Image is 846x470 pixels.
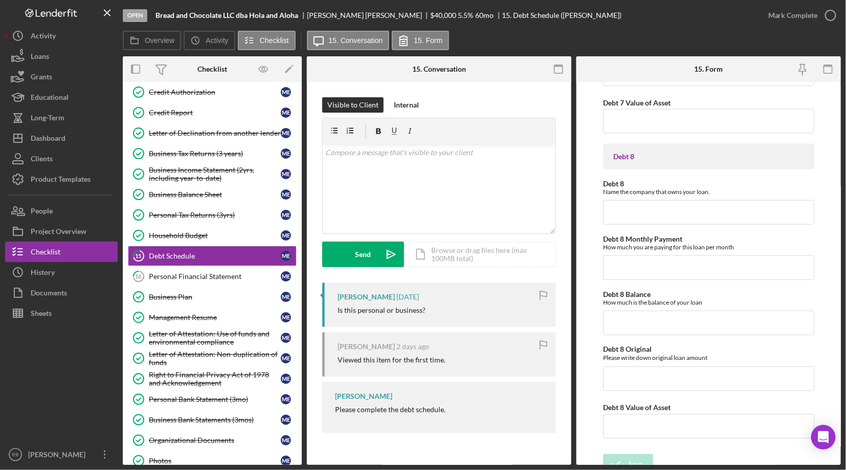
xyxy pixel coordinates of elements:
[281,394,291,404] div: M E
[31,67,52,90] div: Grants
[128,102,297,123] a: Credit ReportME
[338,356,446,364] div: Viewed this item for the first time.
[412,65,466,73] div: 15. Conversation
[136,273,142,280] tspan: 16
[128,266,297,287] a: 16Personal Financial StatementME
[458,11,474,19] div: 5.5 %
[31,283,67,306] div: Documents
[149,166,281,182] div: Business Income Statement (2yrs, including year-to-date)
[206,36,228,45] label: Activity
[149,129,281,137] div: Letter of Declination from another lender
[281,108,291,118] div: M E
[123,9,147,22] div: Open
[603,234,682,243] label: Debt 8 Monthly Payment
[128,389,297,410] a: Personal Bank Statement (3mo)ME
[128,205,297,225] a: Personal Tax Returns (3yrs)ME
[145,36,174,45] label: Overview
[128,328,297,348] a: Letter of Attestation: Use of funds and environmental complianceME
[758,5,841,26] button: Mark Complete
[5,201,118,221] button: People
[149,416,281,424] div: Business Bank Statements (3mos)
[307,31,390,50] button: 15. Conversation
[197,65,227,73] div: Checklist
[394,97,419,113] div: Internal
[5,26,118,46] button: Activity
[281,353,291,364] div: M E
[149,190,281,199] div: Business Balance Sheet
[327,97,379,113] div: Visible to Client
[281,312,291,323] div: M E
[281,271,291,282] div: M E
[281,128,291,138] div: M E
[811,425,836,450] div: Open Intercom Messenger
[281,292,291,302] div: M E
[149,272,281,281] div: Personal Financial Statement
[5,108,118,128] button: Long-Term
[31,108,64,131] div: Long-Term
[31,169,91,192] div: Product Templates
[694,65,723,73] div: 15. Form
[5,128,118,148] button: Dashboard
[5,46,118,67] a: Loans
[260,36,289,45] label: Checklist
[5,87,118,108] a: Educational
[5,221,118,242] button: Project Overview
[5,283,118,303] button: Documents
[136,252,142,259] tspan: 15
[329,36,383,45] label: 15. Conversation
[603,345,652,354] label: Debt 8 Original
[603,98,671,107] label: Debt 7 Value of Asset
[31,303,52,326] div: Sheets
[31,221,86,244] div: Project Overview
[149,395,281,403] div: Personal Bank Statement (3mo)
[5,169,118,189] button: Product Templates
[281,435,291,445] div: M E
[281,374,291,384] div: M E
[5,262,118,283] a: History
[338,343,395,351] div: [PERSON_NAME]
[123,31,181,50] button: Overview
[281,333,291,343] div: M E
[355,242,371,267] div: Send
[392,31,449,50] button: 15. Form
[414,36,442,45] label: 15. Form
[31,242,60,265] div: Checklist
[5,303,118,324] button: Sheets
[31,201,53,224] div: People
[128,225,297,246] a: Household BudgetME
[338,293,395,301] div: [PERSON_NAME]
[603,403,671,412] label: Debt 8 Value of Asset
[149,436,281,444] div: Organizational Documents
[5,148,118,169] button: Clients
[128,143,297,164] a: Business Tax Returns (3 years)ME
[768,5,818,26] div: Mark Complete
[184,31,235,50] button: Activity
[26,444,92,467] div: [PERSON_NAME]
[128,246,297,266] a: 15Debt ScheduleME
[475,11,494,19] div: 60 mo
[149,109,281,117] div: Credit Report
[128,369,297,389] a: Right to Financial Privacy Act of 1978 and AcknowledgementME
[149,211,281,219] div: Personal Tax Returns (3yrs)
[281,87,291,97] div: M E
[603,188,815,196] div: Name the company that owns your loan.
[281,169,291,179] div: M E
[603,179,624,188] label: Debt 8
[5,242,118,262] a: Checklist
[431,11,457,19] span: $40,000
[149,330,281,346] div: Letter of Attestation: Use of funds and environmental compliance
[335,392,392,400] div: [PERSON_NAME]
[128,307,297,328] a: Management ResumeME
[128,164,297,184] a: Business Income Statement (2yrs, including year-to-date)ME
[238,31,296,50] button: Checklist
[128,430,297,451] a: Organizational DocumentsME
[5,67,118,87] button: Grants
